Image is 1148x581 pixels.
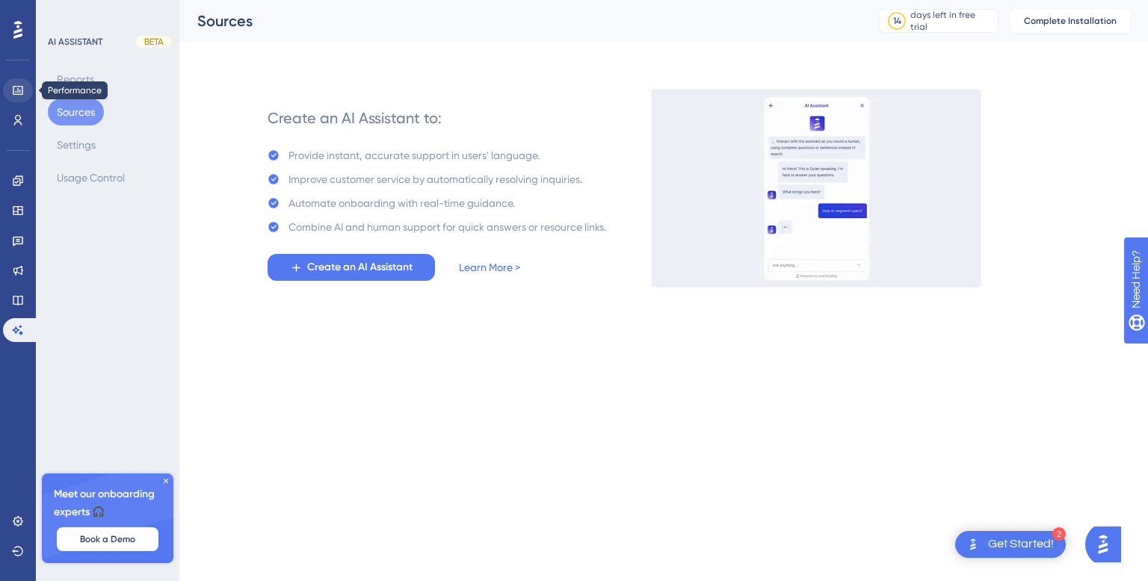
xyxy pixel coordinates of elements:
iframe: UserGuiding AI Assistant Launcher [1085,522,1130,567]
span: Book a Demo [80,533,135,545]
button: Complete Installation [1010,9,1130,33]
button: Reports [48,66,103,93]
div: Open Get Started! checklist, remaining modules: 2 [955,531,1066,558]
div: Provide instant, accurate support in users' language. [288,146,540,164]
span: Meet our onboarding experts 🎧 [54,485,161,521]
div: BETA [136,36,172,48]
div: Sources [197,10,842,31]
div: Get Started! [988,536,1054,553]
button: Book a Demo [57,527,158,551]
span: Create an AI Assistant [307,258,413,276]
div: 14 [893,15,901,27]
span: Complete Installation [1024,15,1117,27]
div: days left in free trial [910,9,993,33]
div: 2 [1052,527,1066,541]
img: launcher-image-alternative-text [964,535,982,553]
div: Combine AI and human support for quick answers or resource links. [288,218,606,236]
a: Learn More > [459,258,520,276]
button: Sources [48,99,104,125]
div: Improve customer service by automatically resolving inquiries. [288,170,582,188]
button: Settings [48,131,105,158]
span: Need Help? [35,4,93,22]
button: Create an AI Assistant [268,254,435,281]
img: 536038c8a6906fa413afa21d633a6c1c.gif [651,89,981,288]
button: Usage Control [48,164,134,191]
div: Automate onboarding with real-time guidance. [288,194,515,212]
div: Create an AI Assistant to: [268,108,442,128]
div: AI ASSISTANT [48,36,102,48]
